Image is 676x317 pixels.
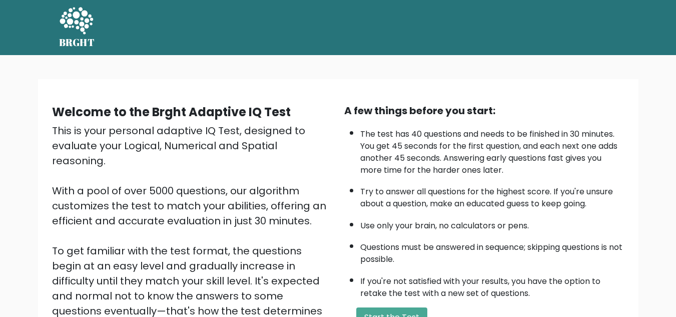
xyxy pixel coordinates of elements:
[344,103,624,118] div: A few things before you start:
[59,4,95,51] a: BRGHT
[360,236,624,265] li: Questions must be answered in sequence; skipping questions is not possible.
[52,104,291,120] b: Welcome to the Brght Adaptive IQ Test
[360,215,624,232] li: Use only your brain, no calculators or pens.
[360,123,624,176] li: The test has 40 questions and needs to be finished in 30 minutes. You get 45 seconds for the firs...
[59,37,95,49] h5: BRGHT
[360,181,624,210] li: Try to answer all questions for the highest score. If you're unsure about a question, make an edu...
[360,270,624,299] li: If you're not satisfied with your results, you have the option to retake the test with a new set ...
